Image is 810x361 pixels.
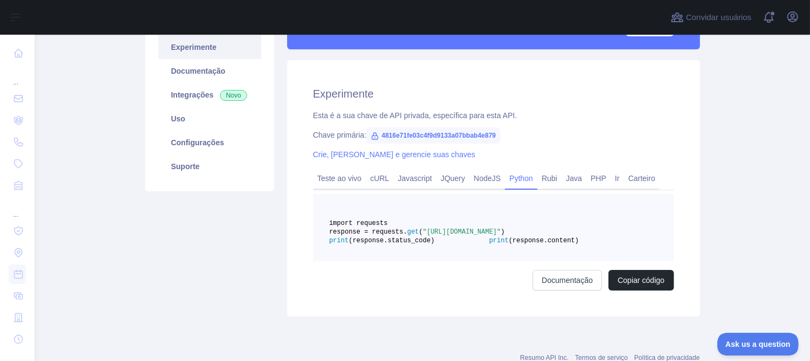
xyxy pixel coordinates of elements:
iframe: Toggle Customer Support [717,333,799,356]
a: Teste ao vivo [313,170,366,187]
span: (response.status_code) [349,237,435,244]
a: Documentação [158,59,261,83]
h2: Experimente [313,86,674,101]
div: Esta é a sua chave de API privada, específica para esta API. [313,110,674,121]
a: PHP [586,170,611,187]
a: Rubi [537,170,562,187]
a: cURL [366,170,393,187]
a: NodeJS [469,170,505,187]
span: "[URL][DOMAIN_NAME]" [423,228,501,236]
span: response = requests. [329,228,407,236]
span: print [329,237,349,244]
a: Experimente [158,35,261,59]
a: Java [562,170,587,187]
a: Ir [611,170,624,187]
a: Javascript [393,170,436,187]
span: import requests [329,220,388,227]
a: Carteiro [624,170,660,187]
span: Novo [220,90,247,101]
a: Python [505,170,537,187]
a: Configurações [158,131,261,154]
span: Convidar usuários [686,11,751,24]
div: ... [9,65,26,87]
a: JQuery [436,170,469,187]
span: print [489,237,509,244]
div: Chave primária: [313,130,674,140]
span: 4816e71fe03c4f9d9133a07bbab4e879 [366,127,500,144]
a: Crie, [PERSON_NAME] e gerencie suas chaves [313,150,476,159]
div: ... [9,197,26,219]
span: ( [419,228,423,236]
a: Integrações Novo [158,83,261,107]
span: ) [501,228,504,236]
a: Documentação [533,270,602,291]
a: Uso [158,107,261,131]
span: get [407,228,419,236]
a: Suporte [158,154,261,178]
button: Convidar usuários [669,9,754,26]
button: Copiar código [608,270,673,291]
span: (response.content) [509,237,579,244]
